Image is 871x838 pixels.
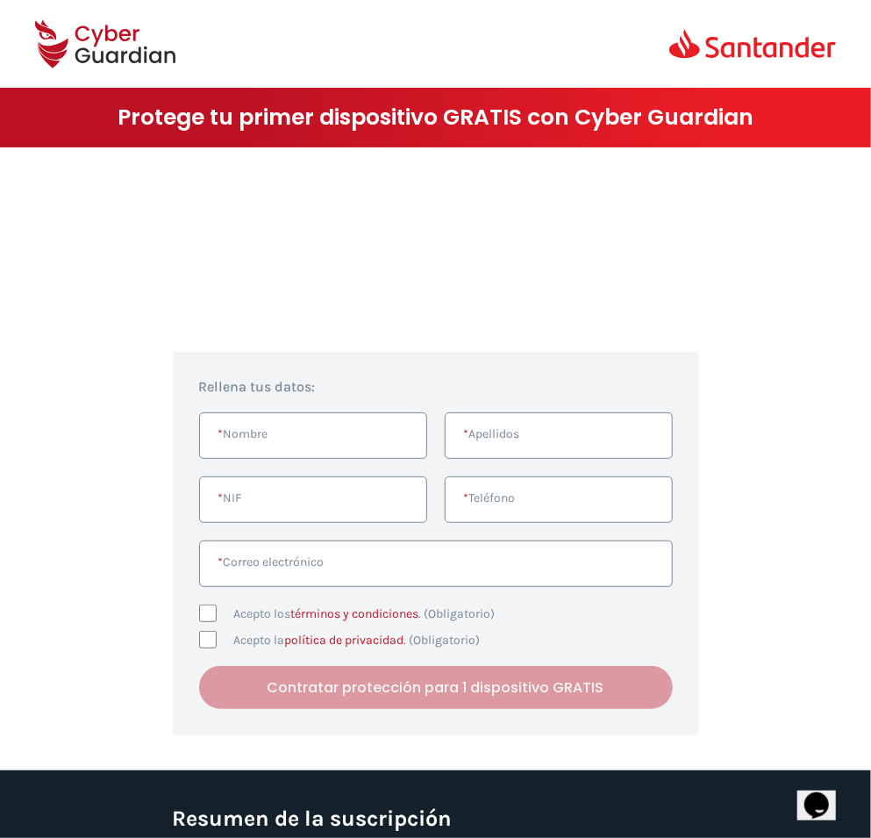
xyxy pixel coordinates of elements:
[173,806,699,831] h3: Resumen de la suscripción
[797,768,853,820] iframe: chat widget
[258,267,642,283] strong: Campaña Emprende [PERSON_NAME][GEOGRAPHIC_DATA]
[173,267,699,300] p: Gracias a la puedes contratar Cyber Guardian para proteger 1 dispositivo GRATIS el primer año.
[199,378,673,395] h4: Rellena tus datos:
[285,633,404,648] a: política de privacidad
[234,606,673,621] label: Acepto los . (Obligatorio)
[173,318,699,334] p: ¡Aprovecha esta oportunidad!
[199,666,673,709] button: Contratar protección para 1 dispositivo GRATIS
[234,633,673,648] label: Acepto la . (Obligatorio)
[173,183,699,249] h1: Crea tu negocio y hazlo crecer sin olvidar su protección
[291,606,419,621] a: términos y condiciones
[445,476,673,523] input: Introduce un número de teléfono válido.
